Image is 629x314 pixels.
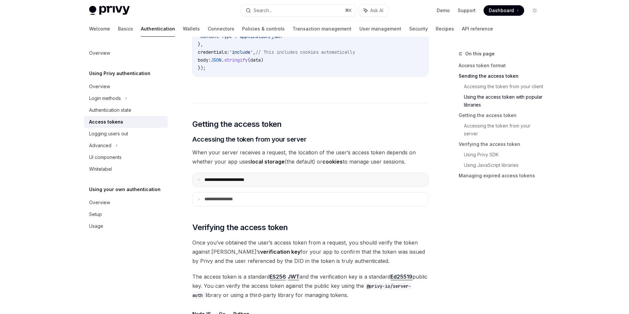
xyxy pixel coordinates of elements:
[89,130,128,138] div: Logging users out
[89,106,131,114] div: Authentication state
[192,148,429,166] span: When your server receives a request, the location of the user’s access token depends on whether y...
[192,135,306,144] span: Accessing the token from your server
[464,81,545,92] a: Accessing the token from your client
[84,208,168,220] a: Setup
[241,5,356,16] button: Search...⌘K
[192,238,429,265] span: Once you’ve obtained the user’s access token from a request, you should verify the token against ...
[141,21,175,37] a: Authentication
[208,21,234,37] a: Connectors
[293,21,352,37] a: Transaction management
[89,118,123,126] div: Access tokens
[458,7,476,14] a: Support
[192,222,288,233] span: Verifying the access token
[89,153,122,161] div: UI components
[198,33,235,39] span: 'Content-Type'
[288,273,299,280] a: JWT
[221,57,224,63] span: .
[256,49,355,55] span: // This includes cookies automatically
[84,163,168,175] a: Whitelabel
[489,7,514,14] span: Dashboard
[84,116,168,128] a: Access tokens
[192,119,282,129] span: Getting the access token
[224,57,248,63] span: stringify
[84,197,168,208] a: Overview
[89,210,102,218] div: Setup
[436,21,454,37] a: Recipes
[84,128,168,140] a: Logging users out
[118,21,133,37] a: Basics
[464,149,545,160] a: Using Privy SDK
[465,50,495,58] span: On this page
[84,151,168,163] a: UI components
[237,33,284,39] span: 'application/json'
[254,7,272,14] div: Search...
[89,69,150,77] h5: Using Privy authentication
[370,7,383,14] span: Ask AI
[464,121,545,139] a: Accessing the token from your server
[437,7,450,14] a: Demo
[459,71,545,81] a: Sending the access token
[459,60,545,71] a: Access token format
[462,21,493,37] a: API reference
[459,170,545,181] a: Managing expired access tokens
[89,94,121,102] div: Login methods
[229,49,253,55] span: 'include'
[198,65,206,71] span: });
[89,165,112,173] div: Whitelabel
[84,81,168,92] a: Overview
[409,21,428,37] a: Security
[242,21,285,37] a: Policies & controls
[198,49,229,55] span: credentials:
[529,5,540,16] button: Toggle dark mode
[261,57,263,63] span: )
[89,222,103,230] div: Usage
[484,5,524,16] a: Dashboard
[260,248,300,255] strong: verification key
[89,6,130,15] img: light logo
[84,220,168,232] a: Usage
[253,49,256,55] span: ,
[89,83,110,90] div: Overview
[89,49,110,57] div: Overview
[345,8,352,13] span: ⌘ K
[89,142,111,149] div: Advanced
[198,41,203,47] span: },
[89,186,161,193] h5: Using your own authentication
[322,158,343,165] strong: cookies
[464,160,545,170] a: Using JavaScript libraries
[192,283,411,299] code: @privy-io/server-auth
[211,57,221,63] span: JSON
[270,273,286,280] a: ES256
[359,5,388,16] button: Ask AI
[198,57,211,63] span: body:
[250,57,261,63] span: data
[459,110,545,121] a: Getting the access token
[464,92,545,110] a: Using the access token with popular libraries
[89,199,110,206] div: Overview
[235,33,237,39] span: :
[248,57,250,63] span: (
[251,158,285,165] strong: local storage
[84,47,168,59] a: Overview
[359,21,401,37] a: User management
[84,104,168,116] a: Authentication state
[459,139,545,149] a: Verifying the access token
[89,21,110,37] a: Welcome
[183,21,200,37] a: Wallets
[192,272,429,300] span: The access token is a standard and the verification key is a standard public key. You can verify ...
[391,273,412,280] a: Ed25519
